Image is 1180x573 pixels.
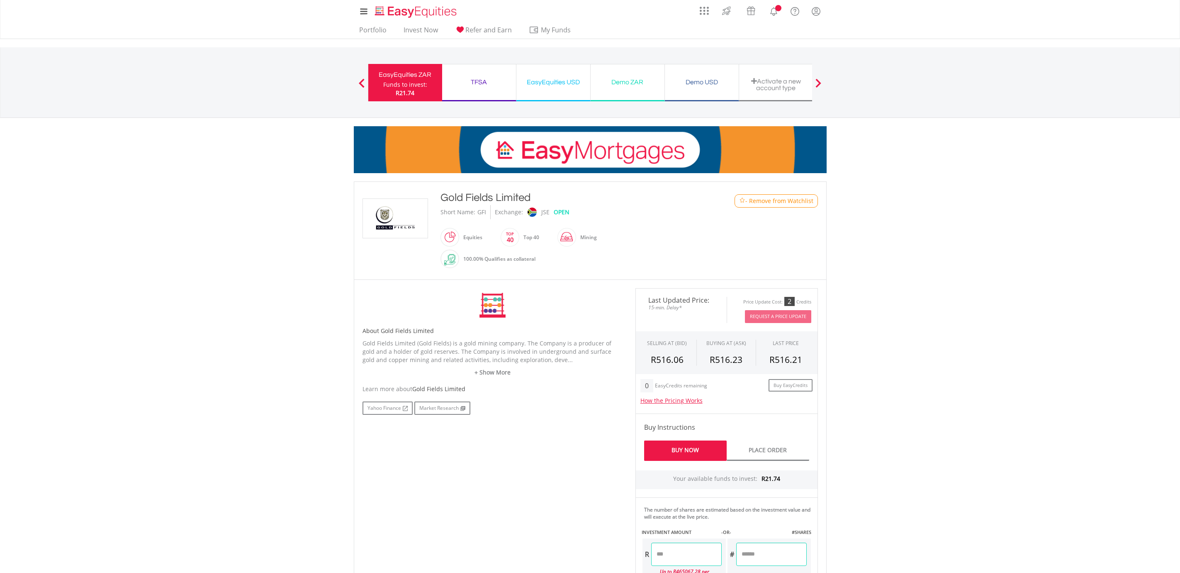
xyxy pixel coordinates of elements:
div: Exchange: [495,205,523,219]
a: Refer and Earn [452,26,515,39]
div: # [727,543,736,566]
div: OPEN [554,205,569,219]
img: collateral-qualifying-green.svg [444,254,455,265]
a: FAQ's and Support [784,2,805,19]
div: Demo USD [670,76,734,88]
span: Refer and Earn [465,25,512,34]
img: EasyEquities_Logo.png [373,5,460,19]
div: TFSA [447,76,511,88]
label: -OR- [721,529,731,536]
a: My Profile [805,2,827,20]
div: Activate a new account type [744,78,808,91]
a: Place Order [727,441,809,461]
span: Gold Fields Limited [412,385,465,393]
div: Mining [576,228,597,247]
a: Home page [372,2,460,19]
div: Funds to invest: [383,81,427,89]
label: INVESTMENT AMOUNT [642,529,691,536]
a: Invest Now [400,26,441,39]
div: EasyEquities ZAR [373,69,437,81]
div: Your available funds to invest: [636,470,817,489]
div: Top 40 [519,228,539,247]
a: Market Research [414,402,470,415]
a: Yahoo Finance [363,402,413,415]
label: #SHARES [792,529,811,536]
button: Watchlist - Remove from Watchlist [735,194,818,208]
a: Notifications [763,2,784,19]
div: EasyEquities USD [521,76,585,88]
span: R516.06 [651,354,684,365]
div: JSE [541,205,550,219]
div: Demo ZAR [596,76,659,88]
span: R516.23 [710,354,742,365]
a: Portfolio [356,26,390,39]
h5: About Gold Fields Limited [363,327,623,335]
div: 2 [784,297,795,306]
div: LAST PRICE [773,340,799,347]
span: BUYING AT (ASK) [706,340,746,347]
img: EQU.ZA.GFI.png [364,199,426,238]
span: Last Updated Price: [642,297,720,304]
h4: Buy Instructions [644,422,809,432]
img: thrive-v2.svg [720,4,733,17]
div: The number of shares are estimated based on the investment value and will execute at the live price. [644,506,814,520]
img: jse.png [527,208,536,217]
div: Price Update Cost: [743,299,783,305]
div: Gold Fields Limited [440,190,701,205]
span: - Remove from Watchlist [745,197,813,205]
p: Gold Fields Limited (Gold Fields) is a gold mining company. The Company is a producer of gold and... [363,339,623,364]
a: AppsGrid [694,2,714,15]
a: Vouchers [739,2,763,17]
button: Request A Price Update [745,310,811,323]
a: How the Pricing Works [640,397,703,404]
img: vouchers-v2.svg [744,4,758,17]
div: GFI [477,205,486,219]
a: + Show More [363,368,623,377]
span: R516.21 [769,354,802,365]
div: Short Name: [440,205,475,219]
div: R [642,543,651,566]
img: Watchlist [739,198,745,204]
div: Learn more about [363,385,623,393]
span: R21.74 [762,475,780,482]
span: My Funds [529,24,583,35]
div: 0 [640,379,653,392]
div: SELLING AT (BID) [647,340,687,347]
span: R21.74 [396,89,414,97]
a: Buy EasyCredits [769,379,813,392]
div: Credits [796,299,811,305]
a: Buy Now [644,441,727,461]
span: 15-min. Delay* [642,304,720,311]
div: EasyCredits remaining [655,383,707,390]
img: grid-menu-icon.svg [700,6,709,15]
div: Equities [459,228,482,247]
img: EasyMortage Promotion Banner [354,126,827,173]
span: 100.00% Qualifies as collateral [463,255,535,262]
